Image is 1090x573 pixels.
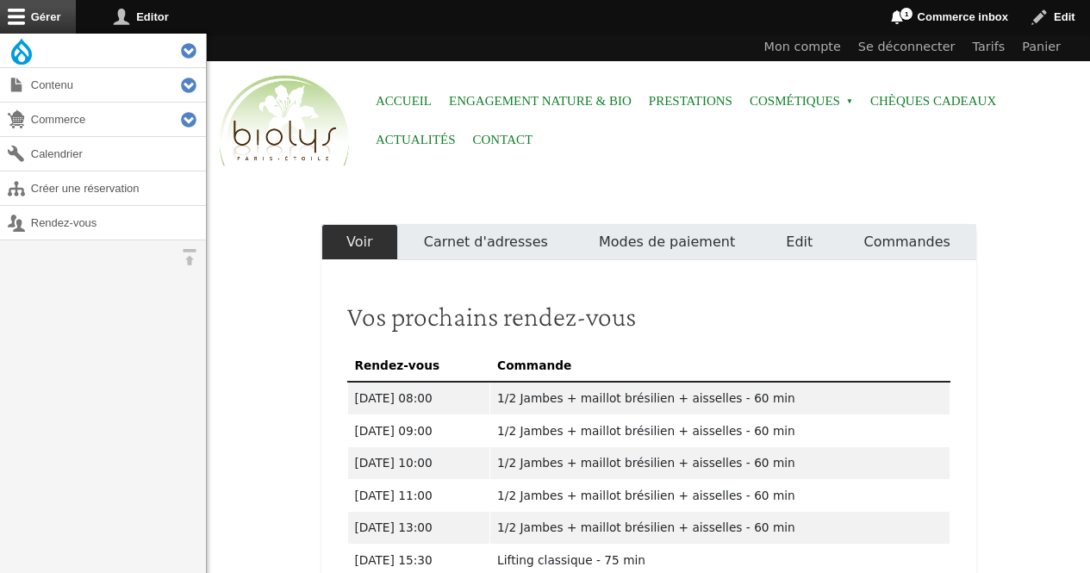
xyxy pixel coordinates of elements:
[215,72,353,171] img: Accueil
[355,553,433,567] time: [DATE] 15:30
[376,121,456,159] a: Actualités
[490,512,950,545] td: 1/2 Jambes + maillot brésilien + aisselles - 60 min
[355,424,433,438] time: [DATE] 09:00
[850,34,964,61] a: Se déconnecter
[398,224,573,260] a: Carnet d'adresses
[900,7,913,21] span: 1
[490,447,950,480] td: 1/2 Jambes + maillot brésilien + aisselles - 60 min
[1013,34,1069,61] a: Panier
[490,349,950,382] th: Commande
[761,224,838,260] a: Edit
[838,224,976,260] a: Commandes
[355,456,433,470] time: [DATE] 10:00
[756,34,850,61] a: Mon compte
[376,82,432,121] a: Accueil
[321,224,976,260] nav: Onglets
[870,82,996,121] a: Chèques cadeaux
[355,520,433,534] time: [DATE] 13:00
[449,82,632,121] a: Engagement Nature & Bio
[649,82,732,121] a: Prestations
[490,479,950,512] td: 1/2 Jambes + maillot brésilien + aisselles - 60 min
[964,34,1014,61] a: Tarifs
[172,240,206,274] button: Orientation horizontale
[321,224,399,260] a: Voir
[355,489,433,502] time: [DATE] 11:00
[573,224,760,260] a: Modes de paiement
[473,121,533,159] a: Contact
[750,82,853,121] span: Cosmétiques
[347,349,490,382] th: Rendez-vous
[490,382,950,414] td: 1/2 Jambes + maillot brésilien + aisselles - 60 min
[207,34,1090,181] header: Entête du site
[846,98,853,105] span: »
[490,414,950,447] td: 1/2 Jambes + maillot brésilien + aisselles - 60 min
[347,300,950,333] h2: Vos prochains rendez-vous
[355,391,433,405] time: [DATE] 08:00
